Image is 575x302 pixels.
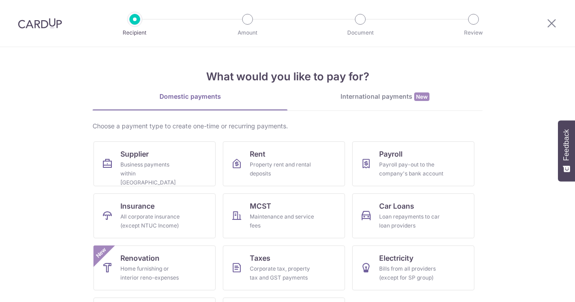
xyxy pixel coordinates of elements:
div: Business payments within [GEOGRAPHIC_DATA] [120,160,185,187]
a: RenovationHome furnishing or interior reno-expensesNew [93,245,216,290]
span: New [94,245,109,260]
div: Choose a payment type to create one-time or recurring payments. [93,122,482,131]
a: PayrollPayroll pay-out to the company's bank account [352,141,474,186]
a: RentProperty rent and rental deposits [223,141,345,186]
span: MCST [250,201,271,211]
span: Feedback [562,129,571,161]
p: Document [327,28,394,37]
h4: What would you like to pay for? [93,69,482,85]
a: TaxesCorporate tax, property tax and GST payments [223,245,345,290]
span: Renovation [120,253,159,263]
p: Amount [214,28,281,37]
a: InsuranceAll corporate insurance (except NTUC Income) [93,193,216,238]
div: Home furnishing or interior reno-expenses [120,264,185,282]
button: Feedback - Show survey [558,120,575,181]
div: International payments [287,92,482,101]
div: Payroll pay-out to the company's bank account [379,160,444,178]
div: Domestic payments [93,92,287,101]
a: ElectricityBills from all providers (except for SP group) [352,245,474,290]
div: All corporate insurance (except NTUC Income) [120,212,185,230]
div: Loan repayments to car loan providers [379,212,444,230]
div: Bills from all providers (except for SP group) [379,264,444,282]
span: Taxes [250,253,270,263]
p: Recipient [102,28,168,37]
span: Car Loans [379,201,414,211]
span: New [414,92,429,101]
div: Corporate tax, property tax and GST payments [250,264,314,282]
span: Electricity [379,253,413,263]
div: Property rent and rental deposits [250,160,314,178]
span: Supplier [120,149,149,159]
a: SupplierBusiness payments within [GEOGRAPHIC_DATA] [93,141,216,186]
p: Review [440,28,507,37]
a: Car LoansLoan repayments to car loan providers [352,193,474,238]
a: MCSTMaintenance and service fees [223,193,345,238]
span: Insurance [120,201,155,211]
span: Payroll [379,149,402,159]
div: Maintenance and service fees [250,212,314,230]
span: Rent [250,149,265,159]
img: CardUp [18,18,62,29]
